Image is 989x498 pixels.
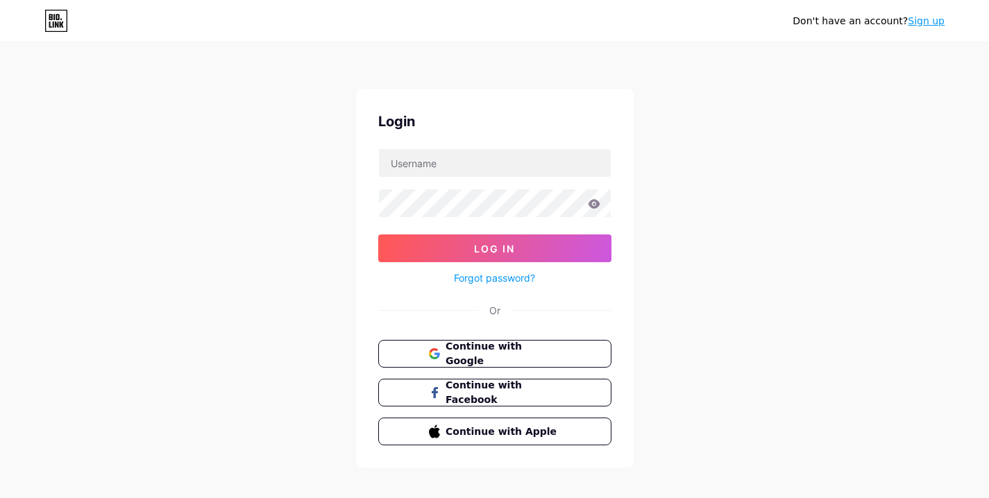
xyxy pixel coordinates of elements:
[378,379,611,406] button: Continue with Facebook
[378,340,611,368] button: Continue with Google
[446,378,560,407] span: Continue with Facebook
[379,149,611,177] input: Username
[378,234,611,262] button: Log In
[378,418,611,445] button: Continue with Apple
[446,424,560,439] span: Continue with Apple
[378,111,611,132] div: Login
[793,14,945,28] div: Don't have an account?
[474,243,515,255] span: Log In
[489,303,500,318] div: Or
[908,15,945,26] a: Sign up
[446,339,560,368] span: Continue with Google
[454,271,535,285] a: Forgot password?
